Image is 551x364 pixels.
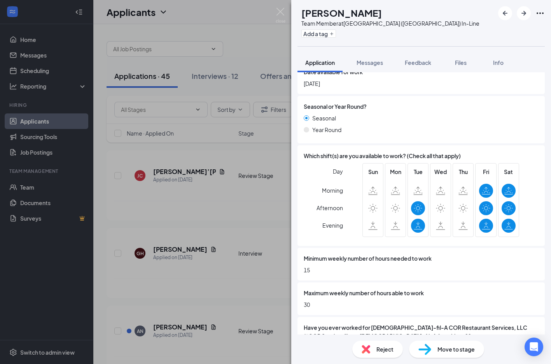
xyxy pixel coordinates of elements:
[304,323,539,340] span: Have you ever worked for [DEMOGRAPHIC_DATA]-fil-A COR Restaurant Services, LLC (“COR Services”) o...
[304,102,367,111] span: Seasonal or Year Round?
[304,152,461,160] span: Which shift(s) are you available to work? (Check all that apply)
[322,218,343,232] span: Evening
[312,114,336,122] span: Seasonal
[525,338,543,356] div: Open Intercom Messenger
[411,167,425,176] span: Tue
[304,79,539,88] span: [DATE]
[304,289,424,297] span: Maximum weekly number of hours able to work
[333,167,343,176] span: Day
[357,59,383,66] span: Messages
[305,59,335,66] span: Application
[479,167,493,176] span: Fri
[500,9,510,18] svg: ArrowLeftNew
[312,125,341,134] span: Year Round
[304,300,539,309] span: 30
[519,9,528,18] svg: ArrowRight
[301,30,336,38] button: PlusAdd a tag
[498,6,512,20] button: ArrowLeftNew
[304,266,539,274] span: 15
[434,167,448,176] span: Wed
[301,6,382,19] h1: [PERSON_NAME]
[517,6,531,20] button: ArrowRight
[304,68,363,76] span: Date available for work
[456,167,470,176] span: Thu
[301,19,479,27] div: Team Member at [GEOGRAPHIC_DATA] ([GEOGRAPHIC_DATA]) In-Line
[329,31,334,36] svg: Plus
[455,59,467,66] span: Files
[376,345,394,354] span: Reject
[535,9,545,18] svg: Ellipses
[388,167,402,176] span: Mon
[493,59,504,66] span: Info
[366,167,380,176] span: Sun
[317,201,343,215] span: Afternoon
[437,345,475,354] span: Move to stage
[502,167,516,176] span: Sat
[304,254,432,263] span: Minimum weekly number of hours needed to work
[322,183,343,197] span: Morning
[405,59,431,66] span: Feedback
